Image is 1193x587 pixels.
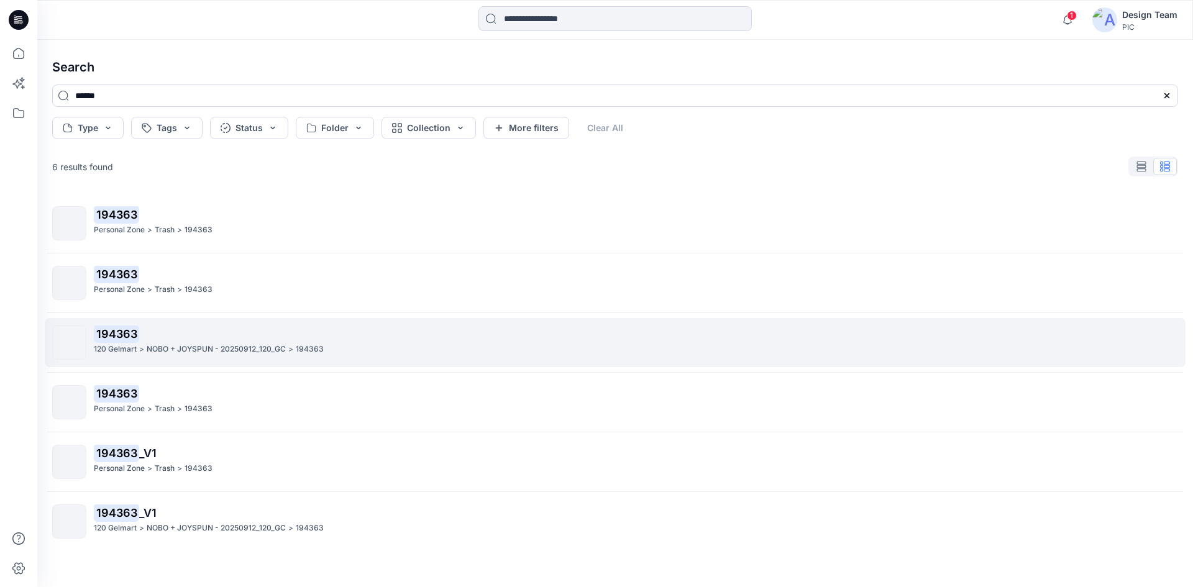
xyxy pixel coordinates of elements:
p: Personal Zone [94,403,145,416]
p: > [177,462,182,475]
p: Trash [155,224,175,237]
p: 120 Gelmart [94,343,137,356]
p: Personal Zone [94,462,145,475]
mark: 194363 [94,504,139,521]
p: > [177,283,182,296]
mark: 194363 [94,325,139,342]
a: 194363Personal Zone>Trash>194363 [45,258,1186,307]
p: > [177,403,182,416]
p: Personal Zone [94,283,145,296]
mark: 194363 [94,265,139,283]
button: Type [52,117,124,139]
p: 194363 [185,283,213,296]
span: _V1 [139,506,157,519]
button: More filters [483,117,569,139]
p: > [147,462,152,475]
p: > [177,224,182,237]
button: Status [210,117,288,139]
p: Personal Zone [94,224,145,237]
p: 194363 [185,403,213,416]
button: Collection [382,117,476,139]
p: > [139,522,144,535]
p: > [288,522,293,535]
a: 194363Personal Zone>Trash>194363 [45,378,1186,427]
p: > [147,224,152,237]
a: 194363_V1120 Gelmart>NOBO + JOYSPUN - 20250912_120_GC>194363 [45,497,1186,546]
p: > [147,403,152,416]
div: Design Team [1122,7,1177,22]
p: Trash [155,403,175,416]
p: Trash [155,283,175,296]
mark: 194363 [94,385,139,402]
a: 194363Personal Zone>Trash>194363 [45,199,1186,248]
p: 194363 [296,343,324,356]
img: avatar [1092,7,1117,32]
p: > [139,343,144,356]
mark: 194363 [94,206,139,223]
p: 194363 [185,462,213,475]
a: 194363_V1Personal Zone>Trash>194363 [45,437,1186,486]
p: Trash [155,462,175,475]
span: _V1 [139,447,157,460]
p: > [288,343,293,356]
h4: Search [42,50,1188,84]
p: > [147,283,152,296]
p: 120 Gelmart [94,522,137,535]
p: 6 results found [52,160,113,173]
p: 194363 [185,224,213,237]
span: 1 [1067,11,1077,20]
p: 194363 [296,522,324,535]
div: PIC [1122,22,1177,32]
button: Tags [131,117,203,139]
p: NOBO + JOYSPUN - 20250912_120_GC [147,343,286,356]
a: 194363120 Gelmart>NOBO + JOYSPUN - 20250912_120_GC>194363 [45,318,1186,367]
p: NOBO + JOYSPUN - 20250912_120_GC [147,522,286,535]
button: Folder [296,117,374,139]
mark: 194363 [94,444,139,462]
